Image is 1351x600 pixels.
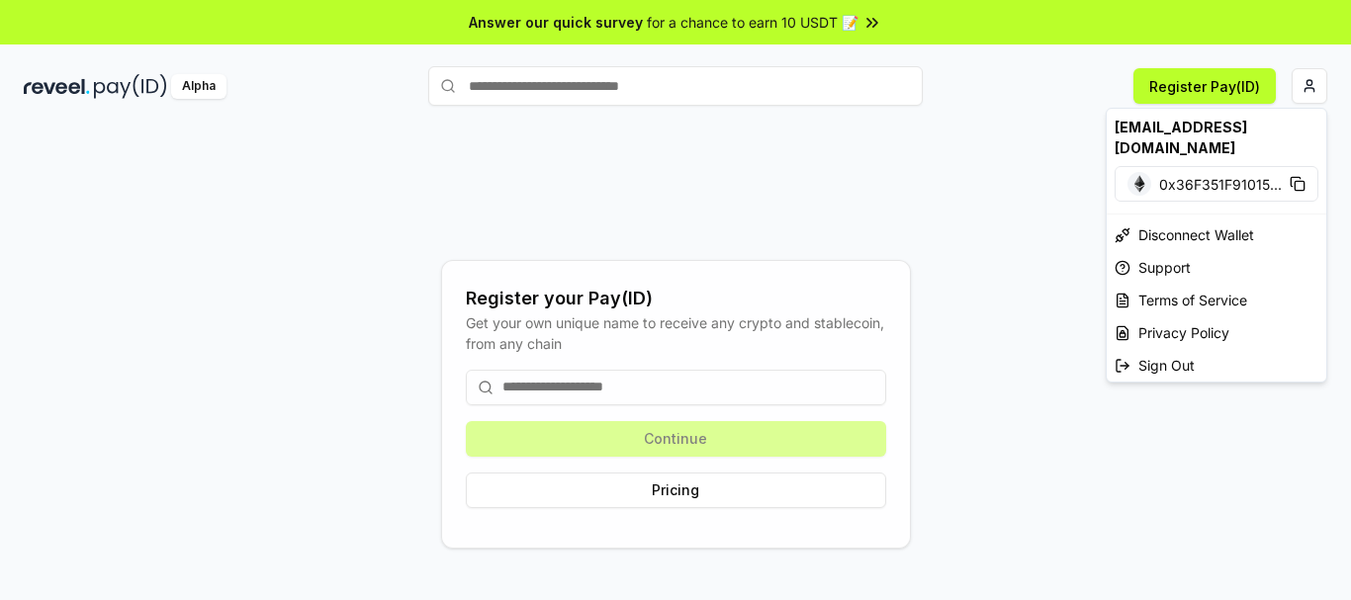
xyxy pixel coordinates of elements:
[1107,109,1326,166] div: [EMAIL_ADDRESS][DOMAIN_NAME]
[1107,284,1326,316] a: Terms of Service
[1107,316,1326,349] a: Privacy Policy
[1159,174,1282,195] span: 0x36F351F91015 ...
[1107,218,1326,251] div: Disconnect Wallet
[1107,349,1326,382] div: Sign Out
[1107,251,1326,284] a: Support
[1127,172,1151,196] img: Ethereum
